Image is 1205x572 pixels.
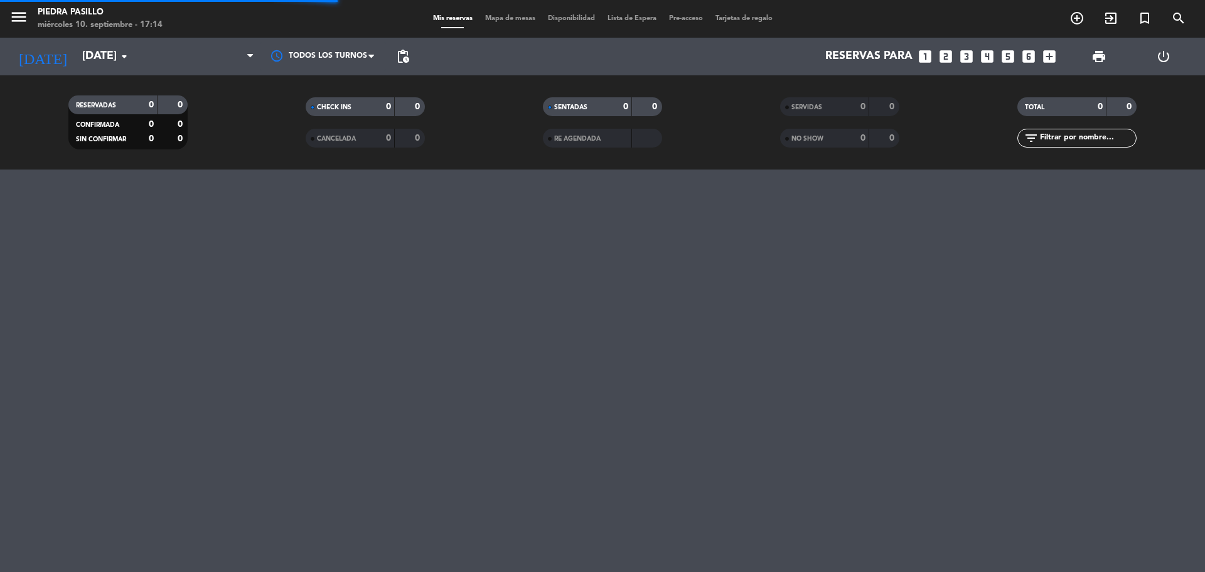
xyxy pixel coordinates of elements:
[663,15,709,22] span: Pre-acceso
[938,48,954,65] i: looks_two
[791,136,823,142] span: NO SHOW
[860,102,865,111] strong: 0
[1156,49,1171,64] i: power_settings_new
[149,120,154,129] strong: 0
[1020,48,1037,65] i: looks_6
[117,49,132,64] i: arrow_drop_down
[601,15,663,22] span: Lista de Espera
[1131,38,1196,75] div: LOG OUT
[38,19,163,31] div: miércoles 10. septiembre - 17:14
[178,120,185,129] strong: 0
[38,6,163,19] div: Piedra Pasillo
[415,134,422,143] strong: 0
[1091,49,1106,64] span: print
[1069,11,1084,26] i: add_circle_outline
[479,15,542,22] span: Mapa de mesas
[9,43,76,70] i: [DATE]
[917,48,933,65] i: looks_one
[415,102,422,111] strong: 0
[860,134,865,143] strong: 0
[542,15,601,22] span: Disponibilidad
[149,100,154,109] strong: 0
[395,49,410,64] span: pending_actions
[9,8,28,31] button: menu
[623,102,628,111] strong: 0
[178,100,185,109] strong: 0
[554,136,601,142] span: RE AGENDADA
[317,104,351,111] span: CHECK INS
[427,15,479,22] span: Mis reservas
[889,134,897,143] strong: 0
[979,48,995,65] i: looks_4
[386,102,391,111] strong: 0
[554,104,587,111] span: SENTADAS
[1137,11,1152,26] i: turned_in_not
[958,48,975,65] i: looks_3
[178,134,185,143] strong: 0
[76,102,116,109] span: RESERVADAS
[889,102,897,111] strong: 0
[1039,131,1136,145] input: Filtrar por nombre...
[1127,102,1134,111] strong: 0
[386,134,391,143] strong: 0
[9,8,28,26] i: menu
[1024,131,1039,146] i: filter_list
[149,134,154,143] strong: 0
[1000,48,1016,65] i: looks_5
[1103,11,1118,26] i: exit_to_app
[709,15,779,22] span: Tarjetas de regalo
[1098,102,1103,111] strong: 0
[317,136,356,142] span: CANCELADA
[825,50,913,63] span: Reservas para
[1171,11,1186,26] i: search
[1025,104,1044,111] span: TOTAL
[76,136,126,143] span: SIN CONFIRMAR
[76,122,119,128] span: CONFIRMADA
[652,102,660,111] strong: 0
[791,104,822,111] span: SERVIDAS
[1041,48,1058,65] i: add_box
